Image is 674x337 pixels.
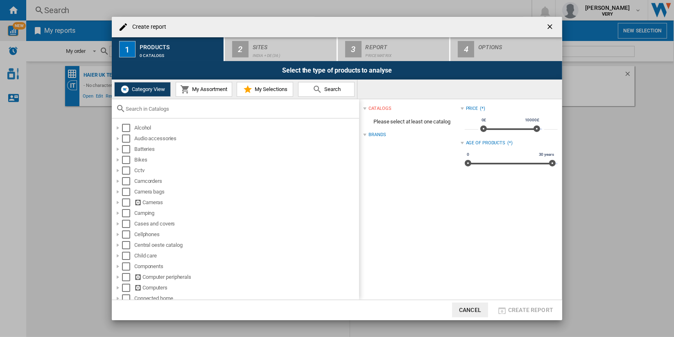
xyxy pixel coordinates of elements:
div: Sites [253,41,333,49]
button: 3 Report Price Matrix [338,37,450,61]
div: Price Matrix [366,49,446,58]
div: Cellphones [134,230,358,239]
div: Options [478,41,559,49]
md-checkbox: Select [122,273,134,281]
div: Components [134,262,358,271]
button: Search [298,82,355,97]
div: Cases and covers [134,220,358,228]
md-checkbox: Select [122,241,134,249]
span: Please select at least one catalog [363,114,460,130]
span: Create report [508,307,553,313]
div: Camcorders [134,177,358,185]
div: Products [140,41,220,49]
div: Batteries [134,145,358,153]
button: 1 Products 0 catalogs [112,37,224,61]
span: Category View [130,86,165,92]
md-checkbox: Select [122,188,134,196]
div: Audio accessories [134,134,358,143]
h4: Create report [128,23,166,31]
div: Camping [134,209,358,217]
md-checkbox: Select [122,124,134,132]
span: 10000£ [524,117,541,123]
md-checkbox: Select [122,177,134,185]
div: 3 [345,41,362,57]
md-checkbox: Select [122,134,134,143]
input: Search in Catalogs [126,106,355,112]
div: 1 [119,41,136,57]
ng-md-icon: getI18NText('BUTTONS.CLOSE_DIALOG') [546,23,556,32]
div: Brands [369,132,386,138]
div: Select the type of products to analyse [112,61,562,80]
div: Child care [134,252,358,260]
md-checkbox: Select [122,209,134,217]
md-checkbox: Select [122,294,134,303]
button: Cancel [452,303,488,317]
div: Cctv [134,166,358,175]
div: Cameras [134,198,358,207]
button: Category View [114,82,171,97]
div: Bikes [134,156,358,164]
div: Computers [134,284,358,292]
md-checkbox: Select [122,145,134,153]
button: My Selections [237,82,293,97]
md-checkbox: Select [122,156,134,164]
md-checkbox: Select [122,220,134,228]
span: 0£ [480,117,488,123]
button: My Assortment [176,82,232,97]
div: india + de (36) [253,49,333,58]
span: 0 [466,151,470,158]
div: 4 [458,41,474,57]
md-checkbox: Select [122,230,134,239]
md-checkbox: Select [122,166,134,175]
div: 2 [232,41,249,57]
md-checkbox: Select [122,262,134,271]
img: wiser-icon-white.png [120,84,130,94]
div: Camera bags [134,188,358,196]
div: Connected home [134,294,358,303]
button: getI18NText('BUTTONS.CLOSE_DIALOG') [543,19,559,35]
span: My Assortment [190,86,227,92]
span: Search [322,86,341,92]
span: My Selections [253,86,287,92]
button: 2 Sites india + de (36) [225,37,337,61]
button: Create report [495,303,556,317]
button: 4 Options [450,37,562,61]
md-checkbox: Select [122,252,134,260]
div: Alcohol [134,124,358,132]
md-checkbox: Select [122,284,134,292]
div: Central oeste catalog [134,241,358,249]
div: catalogs [369,105,391,112]
div: Report [366,41,446,49]
md-checkbox: Select [122,198,134,207]
div: Age of products [466,140,506,146]
span: 30 years [538,151,555,158]
div: Price [466,105,478,112]
div: 0 catalogs [140,49,220,58]
div: Computer peripherals [134,273,358,281]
